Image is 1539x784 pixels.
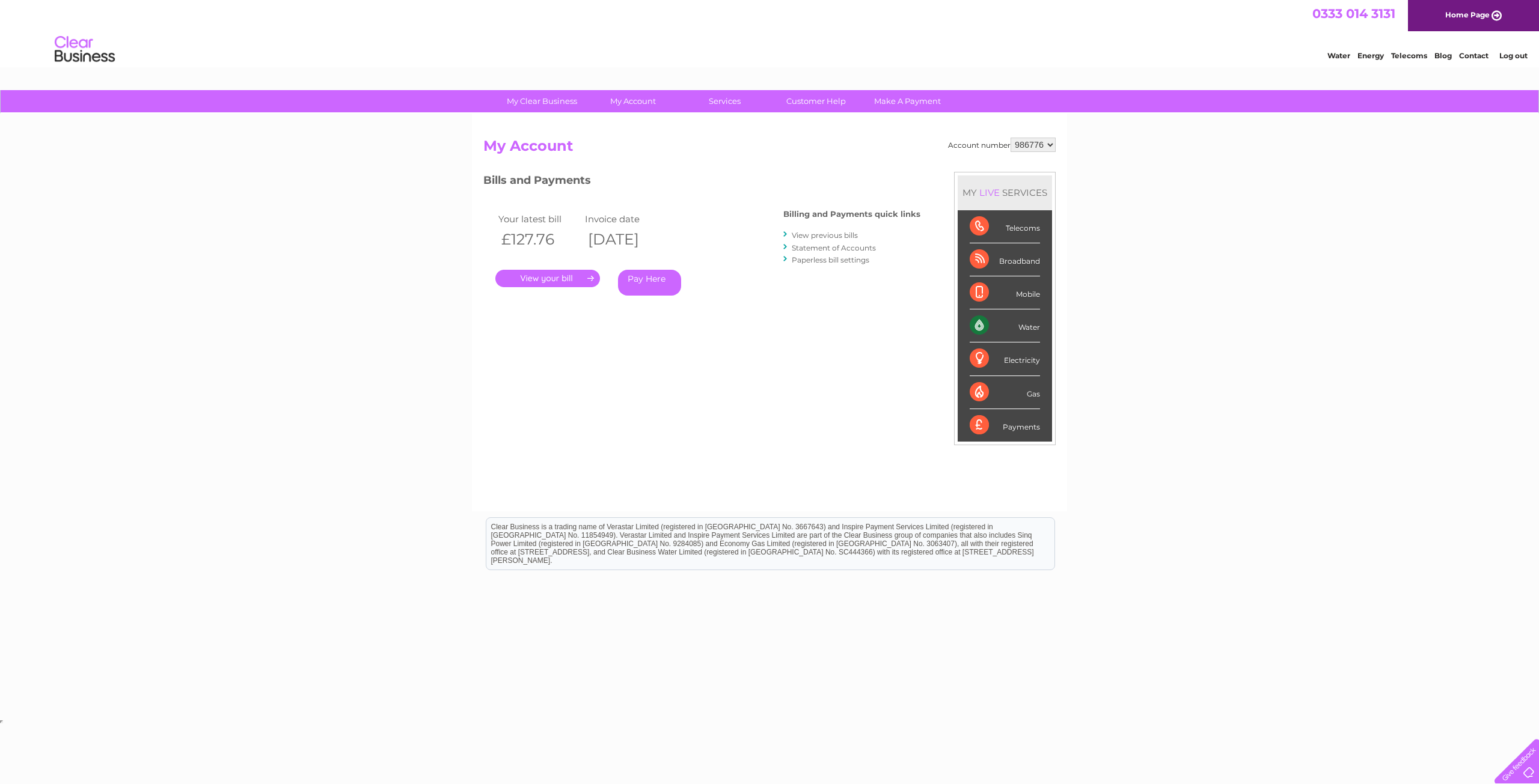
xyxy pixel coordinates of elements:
[492,90,592,112] a: My Clear Business
[486,7,1054,58] div: Clear Business is a trading name of Verastar Limited (registered in [GEOGRAPHIC_DATA] No. 3667643...
[584,90,683,112] a: My Account
[858,90,957,112] a: Make A Payment
[970,376,1040,409] div: Gas
[483,172,920,193] h3: Bills and Payments
[495,227,582,252] th: £127.76
[970,309,1040,342] div: Water
[1391,51,1427,60] a: Telecoms
[495,270,600,287] a: .
[792,255,869,264] a: Paperless bill settings
[792,243,876,252] a: Statement of Accounts
[766,90,866,112] a: Customer Help
[958,175,1052,210] div: MY SERVICES
[582,211,669,227] td: Invoice date
[1459,51,1489,60] a: Contact
[618,270,681,296] a: Pay Here
[1327,51,1350,60] a: Water
[948,138,1056,152] div: Account number
[582,227,669,252] th: [DATE]
[970,409,1040,442] div: Payments
[483,138,1056,160] h2: My Account
[675,90,774,112] a: Services
[970,276,1040,309] div: Mobile
[792,231,858,240] a: View previous bills
[1499,51,1528,60] a: Log out
[1434,51,1452,60] a: Blog
[1312,6,1395,21] a: 0333 014 3131
[54,31,115,68] img: logo.png
[970,342,1040,375] div: Electricity
[495,211,582,227] td: Your latest bill
[970,210,1040,243] div: Telecoms
[1357,51,1384,60] a: Energy
[970,243,1040,276] div: Broadband
[977,187,1002,198] div: LIVE
[783,210,920,219] h4: Billing and Payments quick links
